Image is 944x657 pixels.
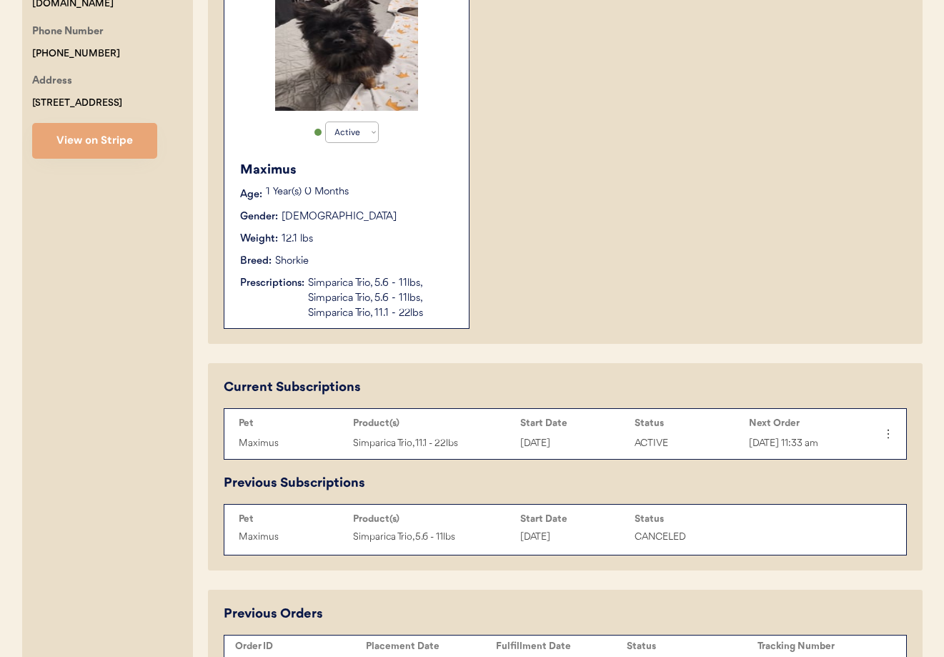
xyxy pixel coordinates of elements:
[353,529,513,545] div: Simparica Trio, 5.6 - 11lbs
[627,641,757,652] div: Status
[235,641,366,652] div: Order ID
[224,605,323,624] div: Previous Orders
[635,529,742,545] div: CANCELED
[32,95,122,112] div: [STREET_ADDRESS]
[240,161,454,180] div: Maximus
[353,418,513,429] div: Product(s)
[32,46,120,62] div: [PHONE_NUMBER]
[520,529,627,545] div: [DATE]
[32,73,72,91] div: Address
[239,418,346,429] div: Pet
[224,474,365,493] div: Previous Subscriptions
[757,641,888,652] div: Tracking Number
[366,641,497,652] div: Placement Date
[240,209,278,224] div: Gender:
[240,187,262,202] div: Age:
[520,418,627,429] div: Start Date
[239,513,346,525] div: Pet
[282,232,313,247] div: 12.1 lbs
[240,254,272,269] div: Breed:
[282,209,397,224] div: [DEMOGRAPHIC_DATA]
[224,378,361,397] div: Current Subscriptions
[275,254,309,269] div: Shorkie
[239,435,346,452] div: Maximus
[520,513,627,525] div: Start Date
[239,529,346,545] div: Maximus
[749,418,856,429] div: Next Order
[353,513,513,525] div: Product(s)
[32,123,157,159] button: View on Stripe
[635,435,742,452] div: ACTIVE
[240,276,304,291] div: Prescriptions:
[635,513,742,525] div: Status
[520,435,627,452] div: [DATE]
[635,418,742,429] div: Status
[749,435,856,452] div: [DATE] 11:33 am
[240,232,278,247] div: Weight:
[496,641,627,652] div: Fulfillment Date
[353,435,513,452] div: Simparica Trio, 11.1 - 22lbs
[266,187,454,197] p: 1 Year(s) 0 Months
[32,24,104,41] div: Phone Number
[308,276,454,321] div: Simparica Trio, 5.6 - 11lbs, Simparica Trio, 5.6 - 11lbs, Simparica Trio, 11.1 - 22lbs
